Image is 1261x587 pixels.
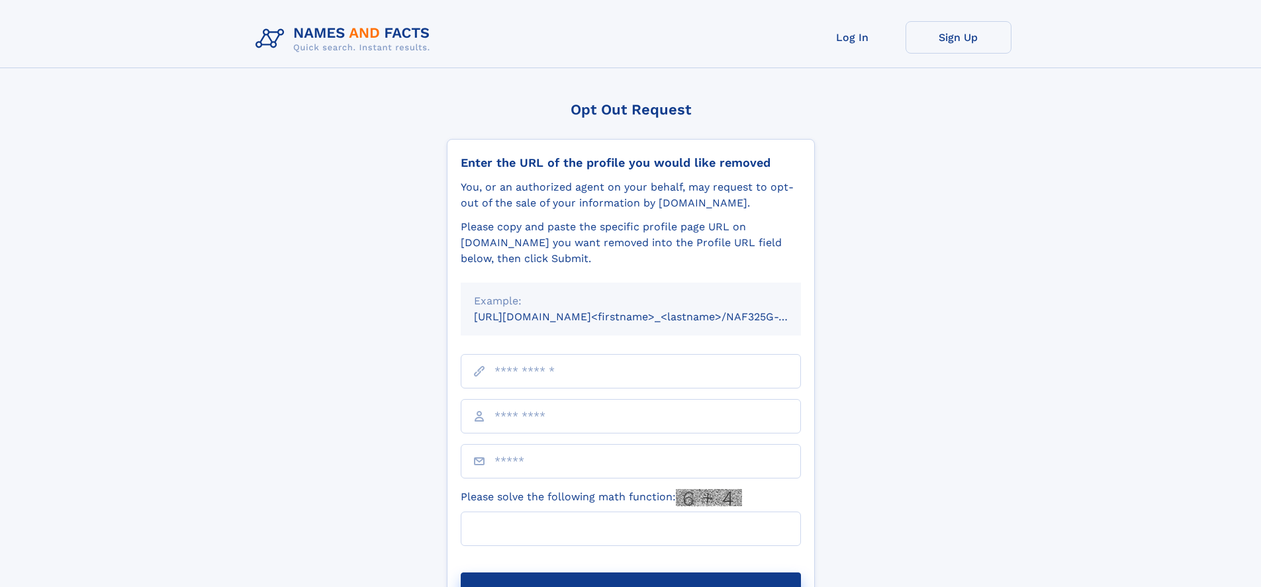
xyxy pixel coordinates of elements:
[800,21,906,54] a: Log In
[250,21,441,57] img: Logo Names and Facts
[461,219,801,267] div: Please copy and paste the specific profile page URL on [DOMAIN_NAME] you want removed into the Pr...
[474,310,826,323] small: [URL][DOMAIN_NAME]<firstname>_<lastname>/NAF325G-xxxxxxxx
[461,179,801,211] div: You, or an authorized agent on your behalf, may request to opt-out of the sale of your informatio...
[447,101,815,118] div: Opt Out Request
[906,21,1011,54] a: Sign Up
[461,156,801,170] div: Enter the URL of the profile you would like removed
[461,489,742,506] label: Please solve the following math function:
[474,293,788,309] div: Example:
